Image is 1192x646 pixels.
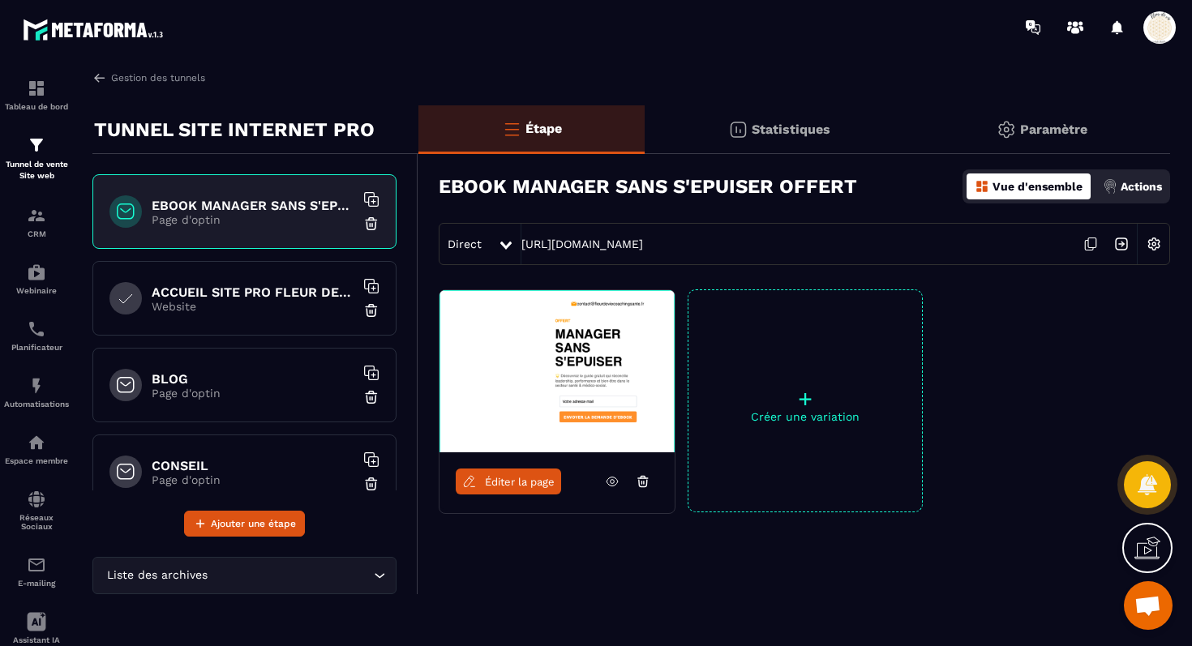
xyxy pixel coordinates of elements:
[152,284,354,300] h6: ACCUEIL SITE PRO FLEUR DE VIE
[27,555,46,575] img: email
[4,543,69,600] a: emailemailE-mailing
[4,579,69,588] p: E-mailing
[728,120,748,139] img: stats.20deebd0.svg
[525,121,562,136] p: Étape
[439,175,857,198] h3: EBOOK MANAGER SANS S'EPUISER OFFERT
[4,477,69,543] a: social-networksocial-networkRéseaux Sociaux
[752,122,830,137] p: Statistiques
[4,286,69,295] p: Webinaire
[1138,229,1169,259] img: setting-w.858f3a88.svg
[27,376,46,396] img: automations
[92,557,397,594] div: Search for option
[363,389,379,405] img: trash
[211,516,296,532] span: Ajouter une étape
[27,433,46,452] img: automations
[94,113,375,146] p: TUNNEL SITE INTERNET PRO
[4,513,69,531] p: Réseaux Sociaux
[4,456,69,465] p: Espace membre
[4,343,69,352] p: Planificateur
[1121,180,1162,193] p: Actions
[152,458,354,473] h6: CONSEIL
[92,71,205,85] a: Gestion des tunnels
[184,511,305,537] button: Ajouter une étape
[1106,229,1137,259] img: arrow-next.bcc2205e.svg
[363,216,379,232] img: trash
[152,198,354,213] h6: EBOOK MANAGER SANS S'EPUISER OFFERT
[211,567,370,584] input: Search for option
[688,410,922,423] p: Créer une variation
[456,468,561,494] a: Éditer la page
[27,263,46,282] img: automations
[521,237,643,250] a: [URL][DOMAIN_NAME]
[27,490,46,509] img: social-network
[4,635,69,644] p: Assistant IA
[4,66,69,123] a: formationformationTableau de bord
[152,300,354,313] p: Website
[997,120,1016,139] img: setting-gr.5f69749f.svg
[152,387,354,400] p: Page d'optin
[1124,581,1173,630] div: Ouvrir le chat
[152,213,354,226] p: Page d'optin
[363,302,379,319] img: trash
[92,71,107,85] img: arrow
[485,476,555,488] span: Éditer la page
[4,250,69,307] a: automationsautomationsWebinaire
[27,135,46,155] img: formation
[4,307,69,364] a: schedulerschedulerPlanificateur
[27,79,46,98] img: formation
[4,123,69,194] a: formationformationTunnel de vente Site web
[4,102,69,111] p: Tableau de bord
[993,180,1083,193] p: Vue d'ensemble
[439,290,675,452] img: image
[27,206,46,225] img: formation
[103,567,211,584] span: Liste des archives
[975,179,989,194] img: dashboard-orange.40269519.svg
[502,119,521,139] img: bars-o.4a397970.svg
[448,237,482,250] span: Direct
[1103,179,1117,194] img: actions.d6e523a2.png
[152,473,354,486] p: Page d'optin
[4,364,69,421] a: automationsautomationsAutomatisations
[23,15,169,45] img: logo
[4,229,69,238] p: CRM
[4,400,69,409] p: Automatisations
[4,194,69,250] a: formationformationCRM
[4,421,69,477] a: automationsautomationsEspace membre
[688,387,922,410] p: +
[4,159,69,182] p: Tunnel de vente Site web
[363,476,379,492] img: trash
[27,319,46,339] img: scheduler
[1020,122,1087,137] p: Paramètre
[152,371,354,387] h6: BLOG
